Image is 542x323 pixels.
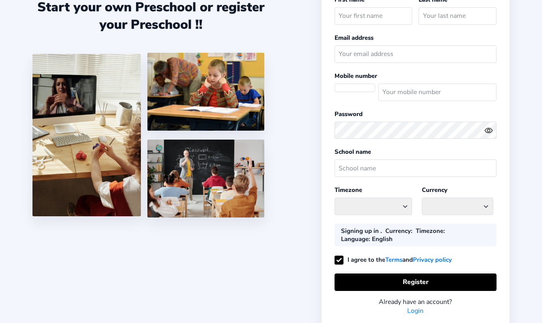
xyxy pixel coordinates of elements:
[335,148,371,156] label: School name
[385,227,412,235] div: :
[335,159,497,177] input: School name
[335,7,412,25] input: Your first name
[385,227,411,235] b: Currency
[416,227,445,235] div: :
[335,273,497,291] button: Register
[416,227,443,235] b: Timezone
[407,306,423,315] a: Login
[147,53,264,131] img: 4.png
[385,255,402,265] a: Terms
[335,34,374,42] label: Email address
[419,7,497,25] input: Your last name
[335,110,363,118] label: Password
[378,84,497,101] input: Your mobile number
[484,126,497,135] button: eye outlineeye off outline
[341,227,382,235] div: Signing up in .
[341,235,393,243] div: : English
[335,186,362,194] label: Timezone
[484,126,493,135] ion-icon: eye outline
[335,45,497,63] input: Your email address
[413,255,452,265] a: Privacy policy
[335,256,452,264] label: I agree to the and
[32,54,141,216] img: 1.jpg
[335,297,497,306] div: Already have an account?
[341,235,369,243] b: Language
[147,140,264,217] img: 5.png
[335,72,377,80] label: Mobile number
[422,186,447,194] label: Currency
